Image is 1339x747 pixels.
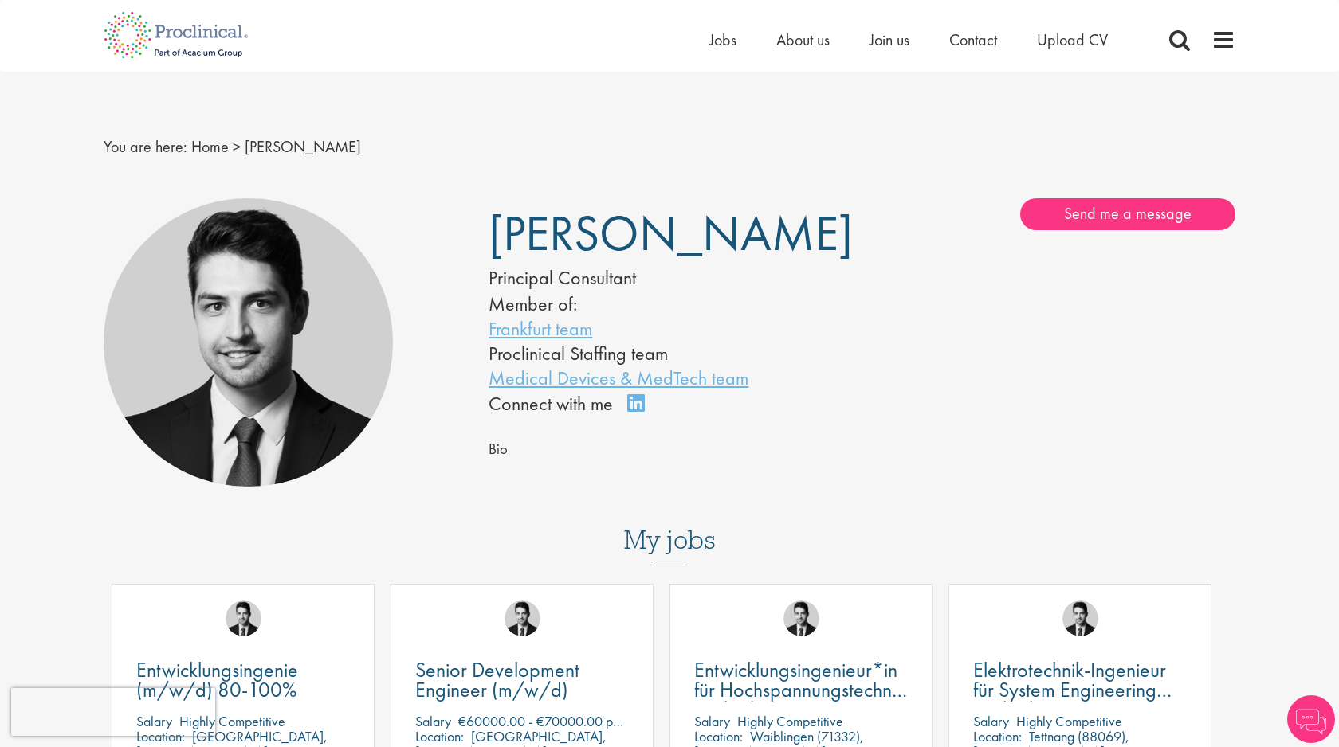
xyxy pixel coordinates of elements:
[505,600,540,636] img: Thomas Wenig
[489,341,814,366] li: Proclinical Staffing team
[973,712,1009,730] span: Salary
[870,29,909,50] a: Join us
[11,688,215,736] iframe: reCAPTCHA
[694,660,908,700] a: Entwicklungsingenieur*in für Hochspannungstechnik (m/w/d)
[973,656,1172,723] span: Elektrotechnik-Ingenieur für System Engineering (m/w/d)
[104,198,393,487] img: Thomas Wenig
[191,136,229,157] a: breadcrumb link
[136,660,350,700] a: Entwicklungsingenie (m/w/d) 80-100%
[415,727,464,745] span: Location:
[136,727,185,745] span: Location:
[489,366,748,390] a: Medical Devices & MedTech team
[489,440,508,459] span: Bio
[1020,198,1235,230] a: Send me a message
[415,660,629,700] a: Senior Development Engineer (m/w/d)
[949,29,997,50] a: Contact
[458,712,663,730] p: €60000.00 - €70000.00 per annum
[1062,600,1098,636] img: Thomas Wenig
[694,727,743,745] span: Location:
[709,29,736,50] a: Jobs
[245,136,361,157] span: [PERSON_NAME]
[973,660,1187,700] a: Elektrotechnik-Ingenieur für System Engineering (m/w/d)
[136,656,298,703] span: Entwicklungsingenie (m/w/d) 80-100%
[104,526,1235,553] h3: My jobs
[783,600,819,636] img: Thomas Wenig
[694,712,730,730] span: Salary
[776,29,830,50] a: About us
[1037,29,1108,50] a: Upload CV
[233,136,241,157] span: >
[694,656,907,723] span: Entwicklungsingenieur*in für Hochspannungstechnik (m/w/d)
[179,712,285,730] p: Highly Competitive
[737,712,843,730] p: Highly Competitive
[489,201,853,265] span: [PERSON_NAME]
[489,291,577,316] label: Member of:
[1287,695,1335,743] img: Chatbot
[415,656,579,703] span: Senior Development Engineer (m/w/d)
[415,712,451,730] span: Salary
[226,600,261,636] img: Thomas Wenig
[104,136,187,157] span: You are here:
[973,727,1022,745] span: Location:
[489,264,814,291] div: Principal Consultant
[489,316,592,341] a: Frankfurt team
[1016,712,1122,730] p: Highly Competitive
